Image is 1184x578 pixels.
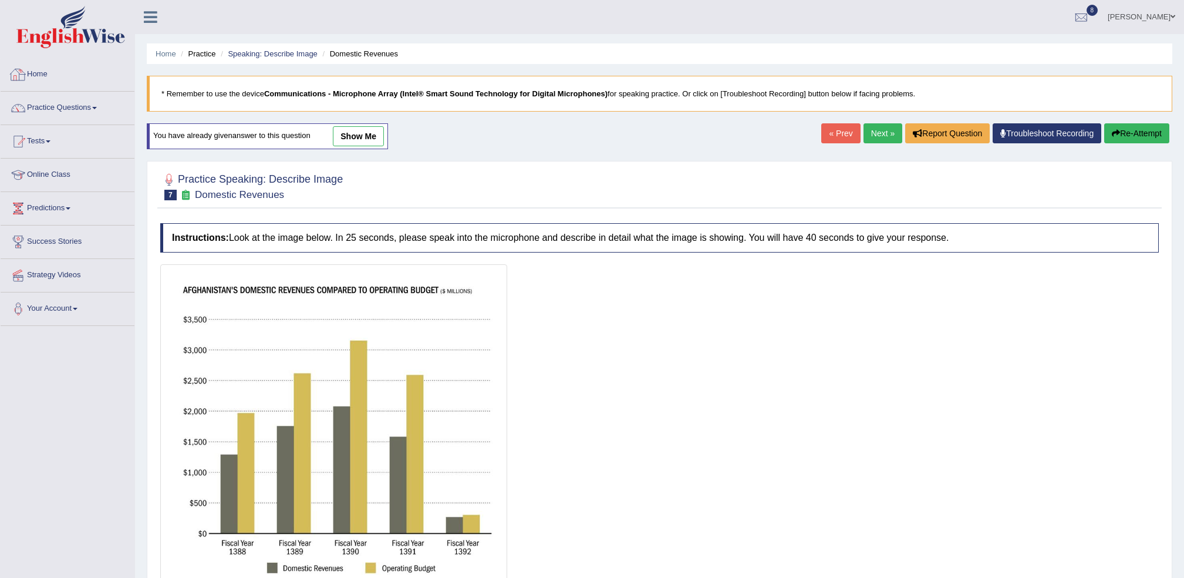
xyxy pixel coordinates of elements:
[333,126,384,146] a: show me
[863,123,902,143] a: Next »
[1,226,134,255] a: Success Stories
[1,293,134,322] a: Your Account
[156,49,176,58] a: Home
[178,48,215,59] li: Practice
[1,259,134,288] a: Strategy Videos
[172,233,229,243] b: Instructions:
[1104,123,1169,143] button: Re-Attempt
[1,58,134,88] a: Home
[905,123,990,143] button: Report Question
[993,123,1101,143] a: Troubleshoot Recording
[1,92,134,121] a: Practice Questions
[147,76,1172,112] blockquote: * Remember to use the device for speaking practice. Or click on [Troubleshoot Recording] button b...
[164,190,177,200] span: 7
[1,159,134,188] a: Online Class
[1,125,134,154] a: Tests
[228,49,317,58] a: Speaking: Describe Image
[1087,5,1098,16] span: 8
[160,171,343,200] h2: Practice Speaking: Describe Image
[195,189,284,200] small: Domestic Revenues
[147,123,388,149] div: You have already given answer to this question
[264,89,608,98] b: Communications - Microphone Array (Intel® Smart Sound Technology for Digital Microphones)
[180,190,192,201] small: Exam occurring question
[821,123,860,143] a: « Prev
[1,192,134,221] a: Predictions
[319,48,398,59] li: Domestic Revenues
[160,223,1159,253] h4: Look at the image below. In 25 seconds, please speak into the microphone and describe in detail w...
